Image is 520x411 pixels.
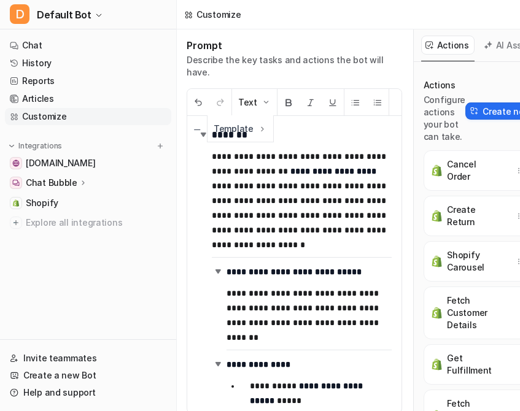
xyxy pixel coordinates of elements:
[12,199,20,207] img: Shopify
[5,55,171,72] a: History
[37,6,91,23] span: Default Bot
[26,157,95,169] span: [DOMAIN_NAME]
[187,39,402,52] h1: Prompt
[5,350,171,367] a: Invite teammates
[5,37,171,54] a: Chat
[12,159,20,167] img: www.antoinetteferwerda.com.au
[284,98,293,107] img: Bold
[5,384,171,401] a: Help and support
[5,214,171,231] a: Explore all integrations
[367,89,389,115] button: Ordered List
[12,179,20,186] img: Chat Bubble
[470,107,479,115] img: Create action
[193,98,203,107] img: Undo
[447,352,492,377] p: Get Fulfillment
[5,367,171,384] a: Create a new Bot
[196,8,241,21] div: Customize
[156,142,165,150] img: menu_add.svg
[18,141,62,151] p: Integrations
[5,155,171,172] a: www.antoinetteferwerda.com.au[DOMAIN_NAME]
[447,204,475,228] p: Create Return
[5,90,171,107] a: Articles
[215,98,225,107] img: Redo
[212,265,224,277] img: expand-arrow.svg
[187,54,402,79] p: Describe the key tasks and actions the bot will have.
[421,36,475,55] button: Actions
[208,115,273,142] button: Template
[197,128,209,140] img: expand-arrow.svg
[447,294,487,331] p: Fetch Customer Details
[373,98,382,107] img: Ordered List
[447,249,484,274] p: Shopify Carousel
[212,358,224,370] img: expand-arrow.svg
[10,4,29,24] span: D
[277,89,300,115] button: Bold
[351,98,360,107] img: Unordered List
[432,307,443,319] img: Fetch Customer Details icon
[300,89,322,115] button: Italic
[432,255,443,267] img: Shopify Carousel icon
[328,98,338,107] img: Underline
[424,79,465,91] p: Actions
[306,98,316,107] img: Italic
[5,108,171,125] a: Customize
[344,89,367,115] button: Unordered List
[5,140,66,152] button: Integrations
[26,177,77,189] p: Chat Bubble
[447,158,476,183] p: Cancel Order
[424,94,465,143] p: Configure actions your bot can take.
[261,98,271,107] img: Dropdown Down Arrow
[432,210,443,222] img: Create Return icon
[232,89,277,115] button: Text
[10,217,22,229] img: explore all integrations
[322,89,344,115] button: Underline
[7,142,16,150] img: expand menu
[26,197,58,209] span: Shopify
[5,194,171,212] a: ShopifyShopify
[432,358,443,371] img: Get Fulfillment icon
[209,89,231,115] button: Redo
[5,72,171,90] a: Reports
[26,213,166,232] span: Explore all integrations
[187,89,209,115] button: Undo
[432,164,443,177] img: Cancel Order icon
